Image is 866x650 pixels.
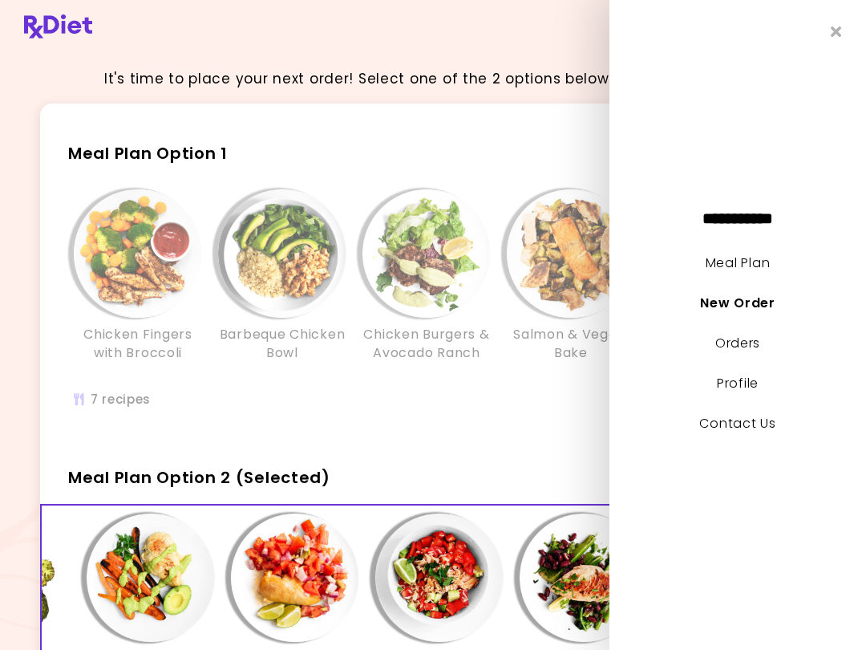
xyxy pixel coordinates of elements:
h3: Chicken Burgers & Avocado Ranch [362,326,491,362]
a: New Order [700,294,775,312]
span: Meal Plan Option 1 [68,142,228,165]
div: Info - Chicken Fingers with Broccoli - Meal Plan Option 1 [66,189,210,376]
h3: Chicken Fingers with Broccoli [74,326,202,362]
img: RxDiet [24,14,92,39]
a: Profile [717,374,759,392]
div: Info - Barbeque Chicken Bowl - Meal Plan Option 1 [210,189,354,376]
a: Orders [715,334,760,352]
i: Close [831,24,842,39]
p: It's time to place your next order! Select one of the 2 options below and press continue. [104,68,762,90]
h3: Barbeque Chicken Bowl [218,326,346,362]
a: Meal Plan [706,254,770,272]
div: Info - Chicken Burgers & Avocado Ranch - Meal Plan Option 1 [354,189,499,376]
a: Contact Us [699,414,775,433]
div: Info - Salmon & Veggie Bake - Meal Plan Option 1 [499,189,643,376]
span: Meal Plan Option 2 (Selected) [68,466,330,489]
h3: Salmon & Veggie Bake [507,326,635,362]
